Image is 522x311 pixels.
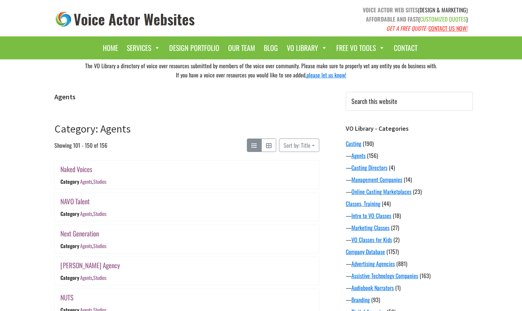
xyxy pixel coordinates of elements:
img: voice_actor_websites_logo [54,10,196,29]
a: CONTACT US NOW! [428,24,468,33]
a: Management Companies [351,175,402,184]
div: — [346,283,473,292]
a: Marketing Classes [351,223,390,232]
h3: VO Library - Categories [346,125,473,133]
a: [PERSON_NAME] Agency [60,260,120,270]
a: Company Database [346,247,385,256]
a: Design Portfolio [166,40,223,56]
a: Next Generation [60,228,99,239]
div: , [80,274,106,281]
span: (23) [413,187,422,196]
a: Agents [80,210,92,217]
div: — [346,163,473,172]
a: NAVO Talent [60,196,90,206]
h1: Agents [54,93,319,101]
div: Category [60,210,79,217]
a: Assistive Technology Companies [351,271,418,280]
a: Home [99,40,121,56]
span: (4) [389,163,395,172]
div: — [346,223,473,232]
div: Category [60,274,79,281]
div: — [346,271,473,280]
a: Advertising Agencies [351,259,395,268]
p: (DESIGN & MARKETING) ( ) [266,5,468,33]
a: Casting [346,139,361,148]
a: Agents [80,274,92,281]
div: , [80,242,106,250]
a: Studios [93,178,106,186]
div: — [346,235,473,244]
div: — [346,259,473,268]
a: Blog [260,40,281,56]
a: Services [123,40,164,56]
div: — [346,151,473,160]
a: Our Team [225,40,259,56]
strong: VOICE ACTOR WEB SITES [363,6,418,14]
a: Intro to VO Classes [351,211,391,220]
a: Casting Directors [351,163,387,172]
span: (2) [393,235,399,244]
a: Online Casting Marketplaces [351,187,411,196]
span: (163) [420,271,431,280]
a: Agents [351,151,366,160]
div: — [346,211,473,220]
div: , [80,178,106,186]
a: please let us know! [307,71,346,79]
span: (1) [395,283,401,292]
div: The VO Library a directory of voice over resources submitted by members of the voice over communi... [49,59,473,81]
span: (156) [367,151,378,160]
a: Contact [390,40,421,56]
input: Search this website [346,92,473,111]
a: Category: Agents [54,122,131,135]
a: Studios [93,210,106,217]
span: (190) [363,139,374,148]
a: Classes, Training [346,199,380,208]
a: Branding [351,295,370,304]
div: , [80,210,106,217]
a: NUTS [60,292,73,303]
div: — [346,187,473,196]
a: Agents [80,242,92,250]
span: (44) [382,199,391,208]
a: Studios [93,274,106,281]
span: (881) [396,259,407,268]
span: (27) [391,223,399,232]
span: (1757) [386,247,399,256]
a: Agents [80,178,92,186]
strong: AFFORDABLE AND FAST [366,15,418,23]
a: Studios [93,242,106,250]
a: Audiobook Narrators [351,283,394,292]
div: — [346,175,473,184]
a: Free VO Tools [333,40,388,56]
button: Sort by: Title [279,139,319,152]
a: VO Classes for Kids [351,235,392,244]
div: Category [60,178,79,186]
a: Naked Voices [60,164,92,174]
em: GET A FREE QUOTE: [386,24,427,33]
span: (14) [404,175,412,184]
span: (18) [393,211,401,220]
span: (93) [371,295,380,304]
div: Category [60,242,79,250]
a: VO Library [283,40,331,56]
div: — [346,295,473,304]
span: Showing 101 - 150 of 156 [54,139,107,152]
span: CUSTOMIZED QUOTES [420,15,466,23]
